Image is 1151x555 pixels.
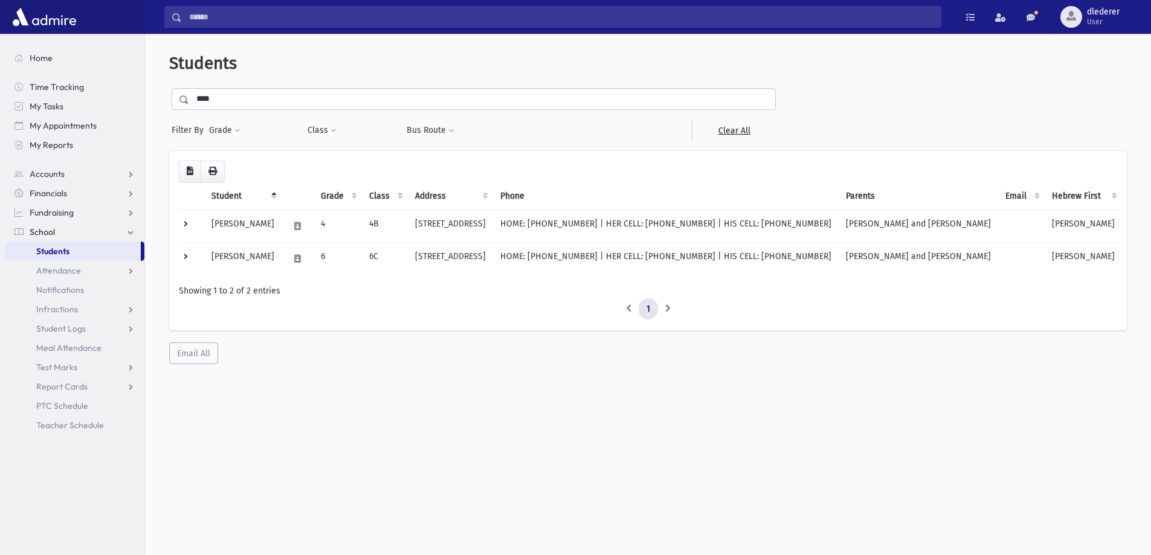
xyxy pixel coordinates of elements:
[998,182,1045,210] th: Email: activate to sort column ascending
[5,358,144,377] a: Test Marks
[30,82,84,92] span: Time Tracking
[408,182,493,210] th: Address: activate to sort column ascending
[36,304,78,315] span: Infractions
[5,261,144,280] a: Attendance
[639,298,658,320] a: 1
[362,242,408,275] td: 6C
[30,120,97,131] span: My Appointments
[169,53,237,73] span: Students
[30,168,65,179] span: Accounts
[1045,242,1122,275] td: [PERSON_NAME]
[5,280,144,300] a: Notifications
[314,210,362,242] td: 4
[36,400,88,411] span: PTC Schedule
[30,53,53,63] span: Home
[493,210,839,242] td: HOME: [PHONE_NUMBER] | HER CELL: [PHONE_NUMBER] | HIS CELL: [PHONE_NUMBER]
[36,265,81,276] span: Attendance
[169,342,218,364] button: Email All
[5,135,144,155] a: My Reports
[5,164,144,184] a: Accounts
[1045,210,1122,242] td: [PERSON_NAME]
[493,182,839,210] th: Phone
[5,97,144,116] a: My Tasks
[406,120,455,141] button: Bus Route
[36,420,104,431] span: Teacher Schedule
[314,242,362,275] td: 6
[5,319,144,338] a: Student Logs
[5,184,144,203] a: Financials
[5,222,144,242] a: School
[1087,7,1120,17] span: dlederer
[362,210,408,242] td: 4B
[36,342,102,353] span: Meal Attendance
[204,242,282,275] td: [PERSON_NAME]
[208,120,241,141] button: Grade
[36,284,84,295] span: Notifications
[408,242,493,275] td: [STREET_ADDRESS]
[10,5,79,29] img: AdmirePro
[36,246,69,257] span: Students
[30,207,74,218] span: Fundraising
[201,161,225,182] button: Print
[314,182,362,210] th: Grade: activate to sort column ascending
[30,226,55,237] span: School
[30,140,73,150] span: My Reports
[5,77,144,97] a: Time Tracking
[1045,182,1122,210] th: Hebrew First: activate to sort column ascending
[5,203,144,222] a: Fundraising
[493,242,839,275] td: HOME: [PHONE_NUMBER] | HER CELL: [PHONE_NUMBER] | HIS CELL: [PHONE_NUMBER]
[36,362,77,373] span: Test Marks
[36,381,88,392] span: Report Cards
[30,101,63,112] span: My Tasks
[362,182,408,210] th: Class: activate to sort column ascending
[839,242,998,275] td: [PERSON_NAME] and [PERSON_NAME]
[30,188,67,199] span: Financials
[172,124,208,136] span: Filter By
[36,323,86,334] span: Student Logs
[5,116,144,135] a: My Appointments
[408,210,493,242] td: [STREET_ADDRESS]
[5,415,144,435] a: Teacher Schedule
[5,48,144,68] a: Home
[182,6,941,28] input: Search
[307,120,337,141] button: Class
[5,300,144,319] a: Infractions
[692,120,776,141] a: Clear All
[5,338,144,358] a: Meal Attendance
[839,210,998,242] td: [PERSON_NAME] and [PERSON_NAME]
[5,396,144,415] a: PTC Schedule
[179,284,1117,297] div: Showing 1 to 2 of 2 entries
[1087,17,1120,27] span: User
[5,377,144,396] a: Report Cards
[839,182,998,210] th: Parents
[204,182,282,210] th: Student: activate to sort column descending
[204,210,282,242] td: [PERSON_NAME]
[179,161,201,182] button: CSV
[5,242,141,261] a: Students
